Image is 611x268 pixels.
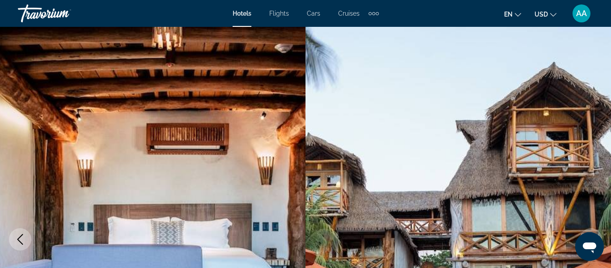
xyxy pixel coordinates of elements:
a: Hotels [233,10,251,17]
a: Travorium [18,2,107,25]
span: en [504,11,513,18]
button: Previous image [9,228,31,251]
a: Cars [307,10,320,17]
button: Next image [580,228,602,251]
a: Flights [269,10,289,17]
a: Cruises [338,10,360,17]
iframe: Button to launch messaging window [575,232,604,261]
button: Extra navigation items [369,6,379,21]
button: Change currency [535,8,556,21]
span: USD [535,11,548,18]
span: AA [576,9,587,18]
button: User Menu [570,4,593,23]
button: Change language [504,8,521,21]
